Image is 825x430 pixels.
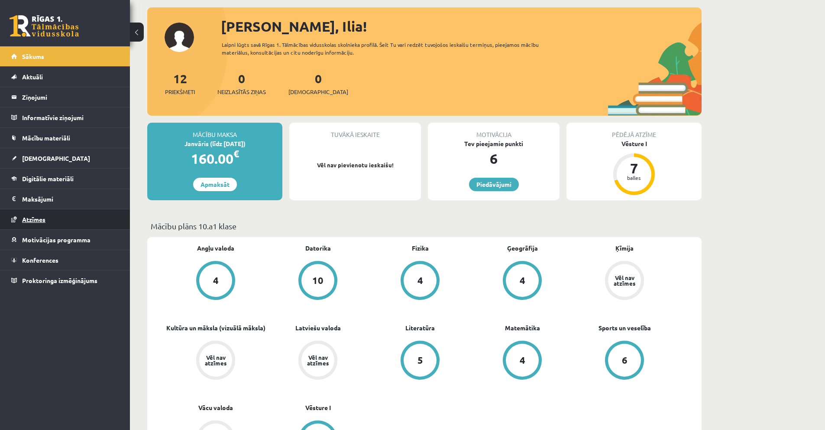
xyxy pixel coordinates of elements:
[11,270,119,290] a: Proktoringa izmēģinājums
[405,323,435,332] a: Literatūra
[11,189,119,209] a: Maksājumi
[22,134,70,142] span: Mācību materiāli
[22,107,119,127] legend: Informatīvie ziņojumi
[165,341,267,381] a: Vēl nav atzīmes
[11,67,119,87] a: Aktuāli
[412,244,429,253] a: Fizika
[471,261,573,302] a: 4
[204,355,228,366] div: Vēl nav atzīmes
[615,244,634,253] a: Ķīmija
[22,175,74,182] span: Digitālie materiāli
[22,73,43,81] span: Aktuāli
[11,230,119,250] a: Motivācijas programma
[621,175,647,180] div: balles
[11,169,119,189] a: Digitālie materiāli
[267,261,369,302] a: 10
[193,178,237,191] a: Apmaksāt
[428,123,560,139] div: Motivācija
[573,341,676,381] a: 6
[22,154,90,162] span: [DEMOGRAPHIC_DATA]
[198,403,233,412] a: Vācu valoda
[312,276,324,285] div: 10
[428,148,560,169] div: 6
[294,161,417,169] p: Vēl nav pievienotu ieskaišu!
[221,16,702,37] div: [PERSON_NAME], Ilia!
[147,139,282,148] div: Janvāris (līdz [DATE])
[566,139,702,148] div: Vēsture I
[295,323,341,332] a: Latviešu valoda
[22,87,119,107] legend: Ziņojumi
[22,256,58,264] span: Konferences
[11,107,119,127] a: Informatīvie ziņojumi
[22,189,119,209] legend: Maksājumi
[505,323,540,332] a: Matemātika
[469,178,519,191] a: Piedāvājumi
[151,220,698,232] p: Mācību plāns 10.a1 klase
[22,52,44,60] span: Sākums
[520,276,525,285] div: 4
[417,355,423,365] div: 5
[166,323,265,332] a: Kultūra un māksla (vizuālā māksla)
[22,215,45,223] span: Atzīmes
[11,128,119,148] a: Mācību materiāli
[11,87,119,107] a: Ziņojumi
[369,341,471,381] a: 5
[222,41,554,56] div: Laipni lūgts savā Rīgas 1. Tālmācības vidusskolas skolnieka profilā. Šeit Tu vari redzēt tuvojošo...
[305,244,331,253] a: Datorika
[11,250,119,270] a: Konferences
[217,71,266,96] a: 0Neizlasītās ziņas
[471,341,573,381] a: 4
[289,123,421,139] div: Tuvākā ieskaite
[22,277,97,284] span: Proktoringa izmēģinājums
[599,323,651,332] a: Sports un veselība
[306,355,330,366] div: Vēl nav atzīmes
[11,46,119,66] a: Sākums
[213,276,219,285] div: 4
[217,88,266,96] span: Neizlasītās ziņas
[621,161,647,175] div: 7
[417,276,423,285] div: 4
[622,355,628,365] div: 6
[147,148,282,169] div: 160.00
[165,71,195,96] a: 12Priekšmeti
[288,88,348,96] span: [DEMOGRAPHIC_DATA]
[11,148,119,168] a: [DEMOGRAPHIC_DATA]
[233,147,239,160] span: €
[267,341,369,381] a: Vēl nav atzīmes
[369,261,471,302] a: 4
[305,403,331,412] a: Vēsture I
[147,123,282,139] div: Mācību maksa
[566,139,702,196] a: Vēsture I 7 balles
[566,123,702,139] div: Pēdējā atzīme
[197,244,234,253] a: Angļu valoda
[11,209,119,229] a: Atzīmes
[288,71,348,96] a: 0[DEMOGRAPHIC_DATA]
[612,275,637,286] div: Vēl nav atzīmes
[22,236,91,244] span: Motivācijas programma
[573,261,676,302] a: Vēl nav atzīmes
[165,261,267,302] a: 4
[165,88,195,96] span: Priekšmeti
[507,244,538,253] a: Ģeogrāfija
[10,15,79,37] a: Rīgas 1. Tālmācības vidusskola
[428,139,560,148] div: Tev pieejamie punkti
[520,355,525,365] div: 4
